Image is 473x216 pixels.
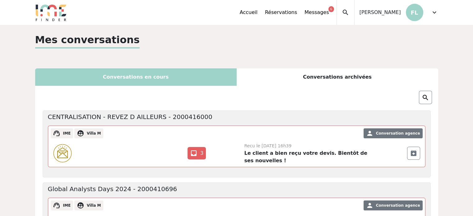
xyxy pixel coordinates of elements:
[244,143,291,148] span: Recu le [DATE] 16h39
[366,202,373,209] span: person
[63,131,71,136] span: IME
[87,203,101,208] span: Villa M
[190,149,197,157] span: inbox
[48,113,212,121] h5: CENTRALISATION - REVEZ D AILLEURS - 2000416000
[48,185,177,193] h5: Global Analysts Days 2024 - 2000410696
[265,9,297,16] a: Réservations
[53,202,60,209] span: support_agent
[376,131,420,136] span: Conversation agence
[87,131,101,136] span: Villa M
[53,144,72,163] img: photonotifcontact.png
[359,9,401,16] span: [PERSON_NAME]
[200,150,203,156] span: 3
[77,202,84,209] span: supervised_user_circle
[53,130,60,137] span: support_agent
[366,130,373,137] span: person
[342,9,349,16] span: search
[63,203,71,208] span: IME
[406,4,423,21] p: FL
[407,147,420,160] div: Archiver cette conversation
[35,32,140,48] p: Mes conversations
[376,203,420,208] span: Conversation agence
[237,68,438,86] div: Conversations archivées
[328,6,334,12] div: 6
[35,4,67,21] img: Logo.png
[431,9,438,16] span: expand_more
[240,9,257,16] a: Accueil
[77,130,84,137] span: supervised_user_circle
[410,149,417,157] span: archive
[244,150,367,163] strong: Le client a bien reçu votre devis. Bientôt de ses nouvelles !
[35,68,237,86] div: Conversations en cours
[304,9,329,16] a: Messages6
[422,94,429,101] img: search.png
[188,147,206,159] a: inbox 3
